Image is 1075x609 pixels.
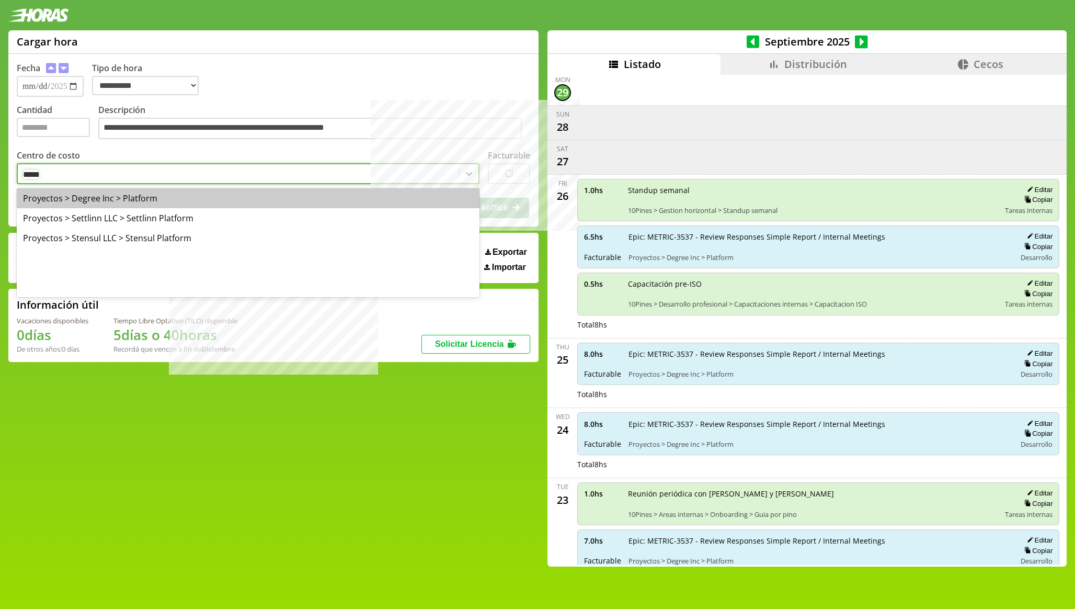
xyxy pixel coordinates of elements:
[554,84,571,101] div: 29
[557,482,569,491] div: Tue
[1005,299,1053,309] span: Tareas internas
[1024,349,1053,358] button: Editar
[488,150,530,161] label: Facturable
[17,316,88,325] div: Vacaciones disponibles
[584,369,621,379] span: Facturable
[554,153,571,170] div: 27
[584,232,621,242] span: 6.5 hs
[435,340,504,348] span: Solicitar Licencia
[113,344,237,354] div: Recordá que vencen a fin de
[584,279,621,289] span: 0.5 hs
[17,208,479,228] div: Proyectos > Settlinn LLC > Settlinn Platform
[1021,289,1053,298] button: Copiar
[8,8,69,22] img: logotipo
[1024,185,1053,194] button: Editar
[1021,359,1053,368] button: Copiar
[556,412,570,421] div: Wed
[584,536,621,546] span: 7.0 hs
[17,188,479,208] div: Proyectos > Degree Inc > Platform
[1024,419,1053,428] button: Editar
[17,298,99,312] h2: Información útil
[628,253,1009,262] span: Proyectos > Degree Inc > Platform
[557,144,568,153] div: Sat
[1021,195,1053,204] button: Copiar
[1024,489,1053,498] button: Editar
[98,118,522,140] textarea: Descripción
[628,185,998,195] span: Standup semanal
[17,150,80,161] label: Centro de costo
[1024,232,1053,241] button: Editar
[628,349,1009,359] span: Epic: METRIC-3537 - Review Responses Simple Report / Internal Meetings
[554,421,571,438] div: 24
[17,104,98,142] label: Cantidad
[1021,369,1053,379] span: Desarrollo
[1021,253,1053,262] span: Desarrollo
[584,252,621,262] span: Facturable
[554,119,571,136] div: 28
[17,325,88,344] h1: 0 días
[554,188,571,205] div: 26
[556,110,569,119] div: Sun
[628,556,1009,566] span: Proyectos > Degree Inc > Platform
[554,491,571,508] div: 23
[584,489,621,499] span: 1.0 hs
[759,35,855,49] span: Septiembre 2025
[628,536,1009,546] span: Epic: METRIC-3537 - Review Responses Simple Report / Internal Meetings
[1024,536,1053,545] button: Editar
[554,352,571,368] div: 25
[584,185,621,195] span: 1.0 hs
[17,344,88,354] div: De otros años: 0 días
[1021,439,1053,449] span: Desarrollo
[555,75,570,84] div: Mon
[547,75,1067,566] div: scrollable content
[628,489,998,499] span: Reunión periódica con [PERSON_NAME] y [PERSON_NAME]
[628,510,998,519] span: 10Pines > Areas internas > Onboarding > Guia por pino
[201,344,235,354] b: Diciembre
[1021,556,1053,566] span: Desarrollo
[17,118,90,137] input: Cantidad
[628,279,998,289] span: Capacitación pre-ISO
[628,299,998,309] span: 10Pines > Desarrollo profesional > Capacitaciones internas > Capacitacion ISO
[493,247,527,257] span: Exportar
[584,439,621,449] span: Facturable
[1021,499,1053,508] button: Copiar
[556,343,569,352] div: Thu
[17,62,40,74] label: Fecha
[558,179,567,188] div: Fri
[577,459,1059,469] div: Total 8 hs
[584,556,621,566] span: Facturable
[98,104,530,142] label: Descripción
[482,247,530,257] button: Exportar
[1021,429,1053,438] button: Copiar
[628,232,1009,242] span: Epic: METRIC-3537 - Review Responses Simple Report / Internal Meetings
[1024,279,1053,288] button: Editar
[492,263,526,272] span: Importar
[1005,510,1053,519] span: Tareas internas
[584,349,621,359] span: 8.0 hs
[628,419,1009,429] span: Epic: METRIC-3537 - Review Responses Simple Report / Internal Meetings
[113,316,237,325] div: Tiempo Libre Optativo (TiLO) disponible
[584,419,621,429] span: 8.0 hs
[624,57,661,71] span: Listado
[421,335,530,354] button: Solicitar Licencia
[628,206,998,215] span: 10Pines > Gestion horizontal > Standup semanal
[17,35,78,49] h1: Cargar hora
[974,57,1003,71] span: Cecos
[92,62,207,97] label: Tipo de hora
[784,57,847,71] span: Distribución
[113,325,237,344] h1: 5 días o 40 horas
[577,320,1059,330] div: Total 8 hs
[17,228,479,248] div: Proyectos > Stensul LLC > Stensul Platform
[628,369,1009,379] span: Proyectos > Degree Inc > Platform
[628,439,1009,449] span: Proyectos > Degree Inc > Platform
[1021,546,1053,555] button: Copiar
[577,389,1059,399] div: Total 8 hs
[92,76,199,95] select: Tipo de hora
[1021,242,1053,251] button: Copiar
[1005,206,1053,215] span: Tareas internas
